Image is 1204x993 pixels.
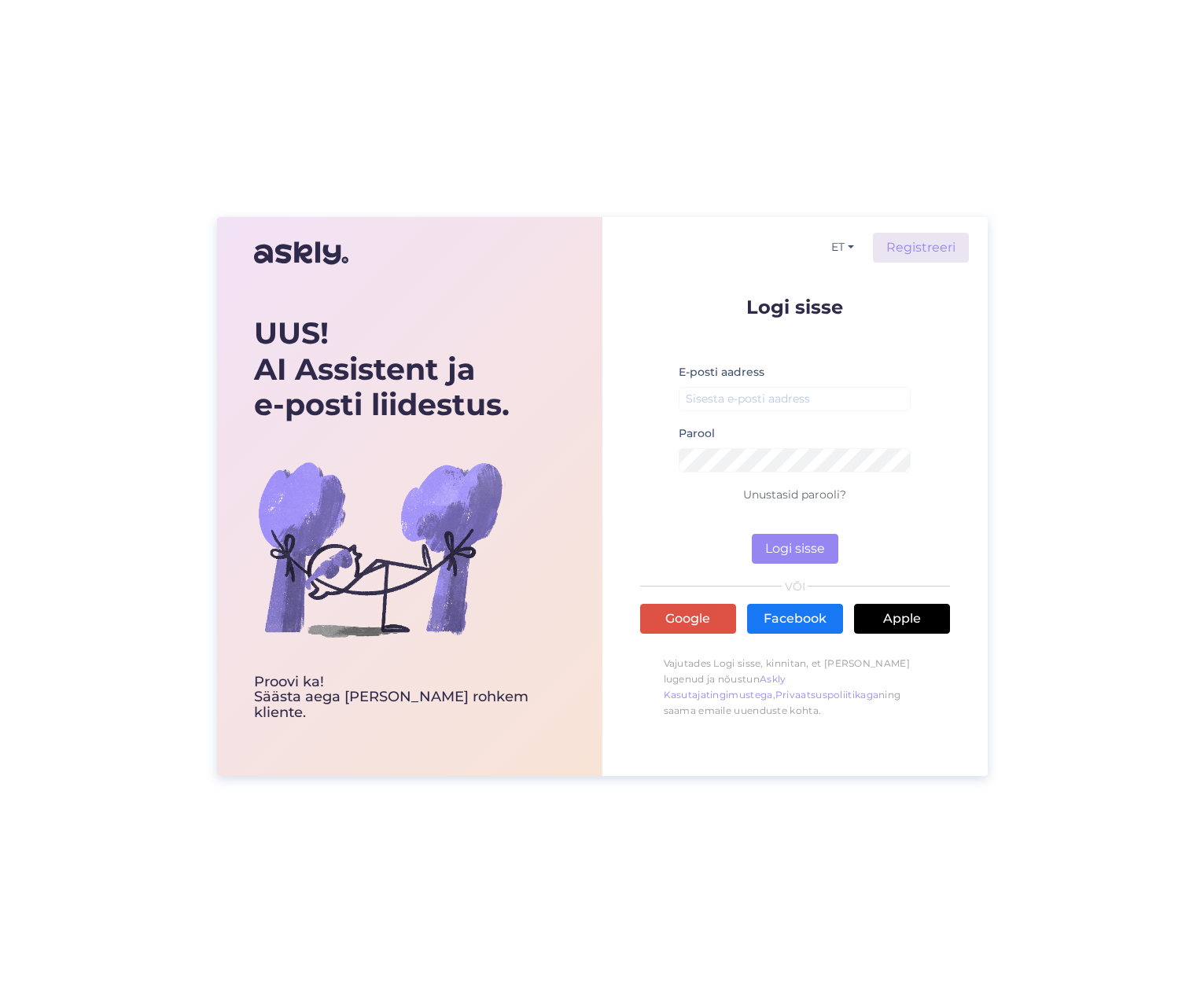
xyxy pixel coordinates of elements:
a: Privaatsuspoliitikaga [775,689,878,701]
img: bg-askly [254,423,506,675]
p: Vajutades Logi sisse, kinnitan, et [PERSON_NAME] lugenud ja nõustun , ning saama emaile uuenduste... [640,648,950,726]
button: ET [825,236,860,259]
a: Google [640,604,736,634]
input: Sisesta e-posti aadress [679,387,911,411]
label: Parool [679,425,715,442]
a: Unustasid parooli? [743,487,846,502]
button: Logi sisse [752,534,838,564]
img: Askly [254,234,348,272]
p: Logi sisse [640,297,950,317]
a: Askly Kasutajatingimustega [664,673,786,701]
div: UUS! AI Assistent ja e-posti liidestus. [254,315,565,423]
a: Registreeri [873,233,969,263]
div: Proovi ka! Säästa aega [PERSON_NAME] rohkem kliente. [254,675,565,721]
a: Apple [854,604,950,634]
span: VÕI [782,581,808,592]
a: Facebook [747,604,843,634]
label: E-posti aadress [679,364,764,381]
